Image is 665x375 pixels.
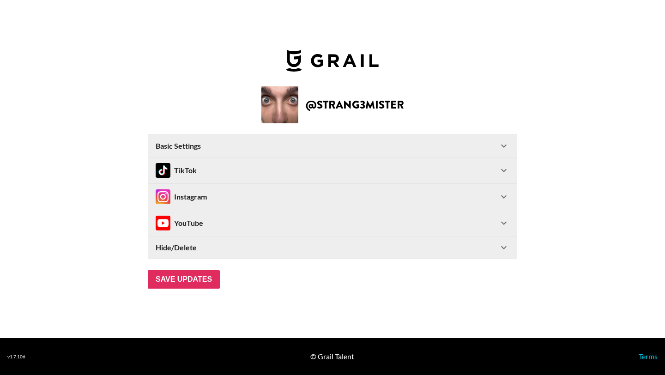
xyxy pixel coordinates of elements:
div: Instagram [156,189,207,204]
div: TikTokTikTok [148,157,517,183]
div: v 1.7.106 [7,354,25,360]
img: TikTok [156,163,170,178]
img: Creator [261,86,298,123]
div: YouTube [156,216,203,230]
div: © Grail Talent [310,352,354,361]
strong: Basic Settings [156,141,201,151]
img: Instagram [156,216,170,230]
div: TikTok [156,163,197,178]
div: Basic Settings [148,135,517,157]
div: InstagramYouTube [148,210,517,236]
a: Terms [639,352,658,361]
input: Save Updates [148,270,220,289]
div: Hide/Delete [148,236,517,259]
strong: Hide/Delete [156,243,197,252]
h2: @ strang3mister [306,99,404,110]
img: Instagram [156,189,170,204]
img: Grail Talent Logo [286,49,379,72]
div: InstagramInstagram [148,184,517,210]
